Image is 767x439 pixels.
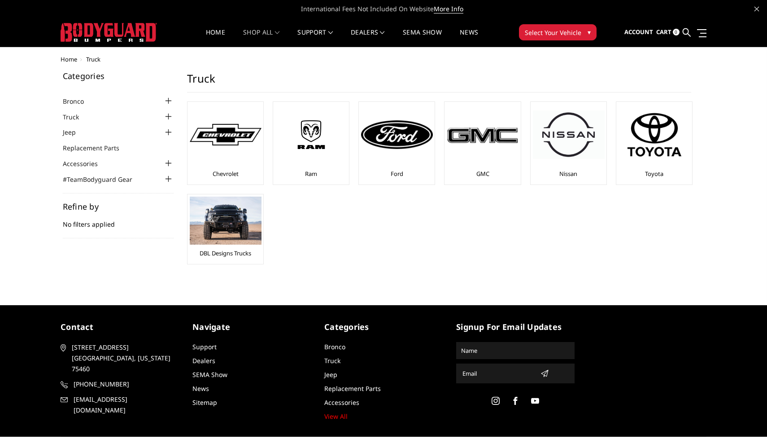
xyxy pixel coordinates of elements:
[63,127,87,137] a: Jeep
[63,112,90,122] a: Truck
[61,394,179,416] a: [EMAIL_ADDRESS][DOMAIN_NAME]
[391,170,403,178] a: Ford
[192,384,209,393] a: News
[61,55,77,63] a: Home
[324,398,359,407] a: Accessories
[525,28,581,37] span: Select Your Vehicle
[192,356,215,365] a: Dealers
[324,356,340,365] a: Truck
[324,384,381,393] a: Replacement Parts
[200,249,251,257] a: DBL Designs Trucks
[72,342,176,374] span: [STREET_ADDRESS] [GEOGRAPHIC_DATA], [US_STATE] 75460
[63,202,174,211] h5: Refine by
[624,20,653,44] a: Account
[459,366,537,381] input: Email
[63,72,174,80] h5: Categories
[324,342,345,351] a: Bronco
[206,29,225,47] a: Home
[187,72,691,92] h1: Truck
[324,370,337,379] a: Jeep
[213,170,239,178] a: Chevrolet
[324,321,443,333] h5: Categories
[192,370,227,379] a: SEMA Show
[588,27,591,37] span: ▾
[645,170,663,178] a: Toyota
[192,398,217,407] a: Sitemap
[656,20,680,44] a: Cart 0
[519,24,597,40] button: Select Your Vehicle
[456,321,575,333] h5: signup for email updates
[63,143,131,153] a: Replacement Parts
[243,29,279,47] a: shop all
[458,343,573,358] input: Name
[403,29,442,47] a: SEMA Show
[192,321,311,333] h5: Navigate
[63,202,174,238] div: No filters applied
[74,394,178,416] span: [EMAIL_ADDRESS][DOMAIN_NAME]
[297,29,333,47] a: Support
[61,321,179,333] h5: contact
[74,379,178,390] span: [PHONE_NUMBER]
[559,170,577,178] a: Nissan
[61,379,179,390] a: [PHONE_NUMBER]
[63,97,95,106] a: Bronco
[673,29,680,35] span: 0
[192,342,217,351] a: Support
[63,175,144,184] a: #TeamBodyguard Gear
[460,29,478,47] a: News
[624,28,653,36] span: Account
[476,170,489,178] a: GMC
[63,159,109,168] a: Accessories
[61,23,157,42] img: BODYGUARD BUMPERS
[434,4,463,13] a: More Info
[305,170,317,178] a: Ram
[86,55,100,63] span: Truck
[324,412,348,421] a: View All
[351,29,385,47] a: Dealers
[656,28,671,36] span: Cart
